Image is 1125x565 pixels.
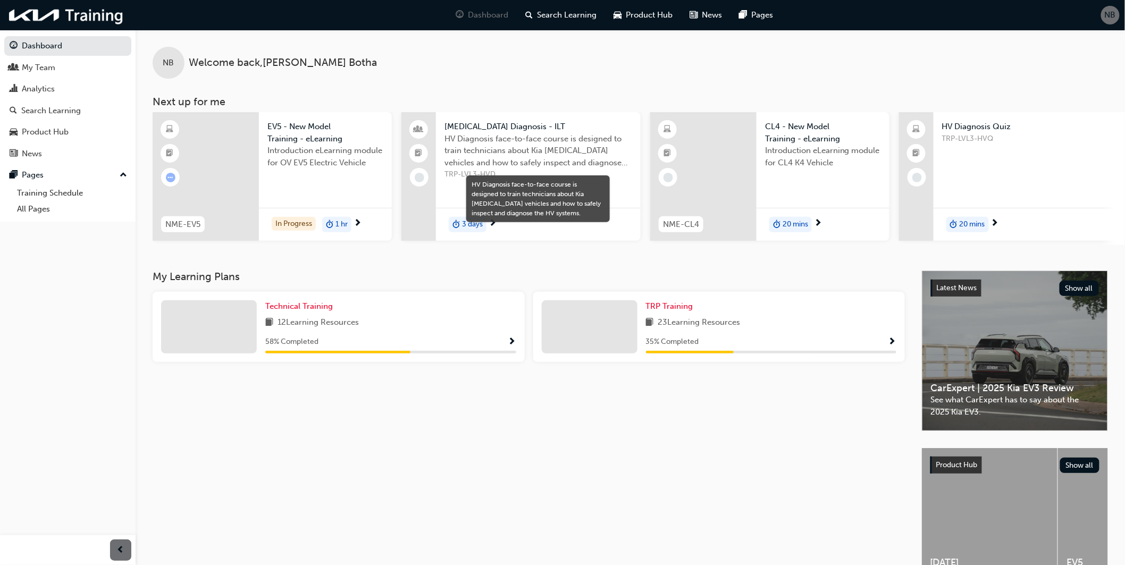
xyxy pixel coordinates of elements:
span: search-icon [525,9,533,22]
div: Pages [22,169,44,181]
img: kia-training [5,4,128,26]
a: Training Schedule [13,185,131,201]
span: next-icon [814,219,822,229]
button: Show all [1060,458,1100,473]
a: NME-CL4CL4 - New Model Training - eLearningIntroduction eLearning module for CL4 K4 Vehicledurati... [650,112,889,241]
span: NB [163,57,174,69]
span: chart-icon [10,85,18,94]
span: CarExpert | 2025 Kia EV3 Review [931,382,1099,394]
span: [MEDICAL_DATA] Diagnosis - ILT [444,121,632,133]
span: TRP-LVL3-HVD [444,168,632,181]
a: My Team [4,58,131,78]
button: DashboardMy TeamAnalyticsSearch LearningProduct HubNews [4,34,131,165]
span: news-icon [10,149,18,159]
span: Show Progress [888,338,896,347]
span: car-icon [614,9,622,22]
a: TRP Training [646,300,698,313]
button: Show all [1060,281,1099,296]
span: 20 mins [960,218,985,231]
span: Welcome back , [PERSON_NAME] Botha [189,57,377,69]
span: guage-icon [456,9,464,22]
button: Show Progress [888,335,896,349]
span: 20 mins [783,218,808,231]
span: NME-CL4 [663,218,699,231]
a: pages-iconPages [731,4,782,26]
span: book-icon [646,316,654,330]
span: Show Progress [508,338,516,347]
span: Product Hub [936,460,978,469]
span: book-icon [265,316,273,330]
span: See what CarExpert has to say about the 2025 Kia EV3. [931,394,1099,418]
span: booktick-icon [664,147,671,161]
a: Analytics [4,79,131,99]
div: My Team [22,62,55,74]
a: Product HubShow all [930,457,1099,474]
span: 1 hr [335,218,348,231]
span: NB [1105,9,1116,21]
span: EV5 - New Model Training - eLearning [267,121,383,145]
span: learningRecordVerb_NONE-icon [912,173,922,182]
a: All Pages [13,201,131,217]
a: Latest NewsShow all [931,280,1099,297]
span: 12 Learning Resources [278,316,359,330]
span: duration-icon [950,218,958,232]
span: Product Hub [626,9,673,21]
span: Dashboard [468,9,508,21]
div: Analytics [22,83,55,95]
div: HV Diagnosis face-to-face course is designed to train technicians about Kia [MEDICAL_DATA] vehicl... [472,180,605,218]
span: duration-icon [326,218,333,232]
span: news-icon [690,9,698,22]
span: up-icon [120,168,127,182]
span: Search Learning [537,9,597,21]
span: TRP Training [646,301,693,311]
span: learningRecordVerb_NONE-icon [415,173,424,182]
div: In Progress [272,217,316,231]
span: duration-icon [773,218,780,232]
span: duration-icon [452,218,460,232]
span: learningResourceType_ELEARNING-icon [664,123,671,137]
span: HV Diagnosis face-to-face course is designed to train technicians about Kia [MEDICAL_DATA] vehicl... [444,133,632,169]
span: prev-icon [117,544,125,557]
a: News [4,144,131,164]
a: Search Learning [4,101,131,121]
a: NME-EV5EV5 - New Model Training - eLearningIntroduction eLearning module for OV EV5 Electric Vehi... [153,112,392,241]
span: learningRecordVerb_NONE-icon [664,173,673,182]
a: [MEDICAL_DATA] Diagnosis - ILTHV Diagnosis face-to-face course is designed to train technicians a... [401,112,641,241]
div: Search Learning [21,105,81,117]
span: people-icon [415,123,423,137]
a: search-iconSearch Learning [517,4,605,26]
span: people-icon [10,63,18,73]
span: booktick-icon [415,147,423,161]
span: next-icon [991,219,999,229]
span: CL4 - New Model Training - eLearning [765,121,881,145]
span: car-icon [10,128,18,137]
span: Latest News [937,283,977,292]
span: Pages [751,9,773,21]
span: learningRecordVerb_ATTEMPT-icon [166,173,175,182]
a: guage-iconDashboard [447,4,517,26]
span: 23 Learning Resources [658,316,741,330]
span: booktick-icon [166,147,174,161]
a: Dashboard [4,36,131,56]
span: pages-icon [739,9,747,22]
button: Show Progress [508,335,516,349]
span: News [702,9,722,21]
span: 3 days [462,218,483,231]
a: car-iconProduct Hub [605,4,681,26]
button: Pages [4,165,131,185]
div: Product Hub [22,126,69,138]
span: 35 % Completed [646,336,699,348]
a: news-iconNews [681,4,731,26]
span: Introduction eLearning module for OV EV5 Electric Vehicle [267,145,383,168]
span: Introduction eLearning module for CL4 K4 Vehicle [765,145,881,168]
a: Latest NewsShow allCarExpert | 2025 Kia EV3 ReviewSee what CarExpert has to say about the 2025 Ki... [922,271,1108,431]
span: guage-icon [10,41,18,51]
button: NB [1101,6,1120,24]
span: search-icon [10,106,17,116]
h3: Next up for me [136,96,1125,108]
a: Product Hub [4,122,131,142]
a: Technical Training [265,300,337,313]
span: booktick-icon [913,147,920,161]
